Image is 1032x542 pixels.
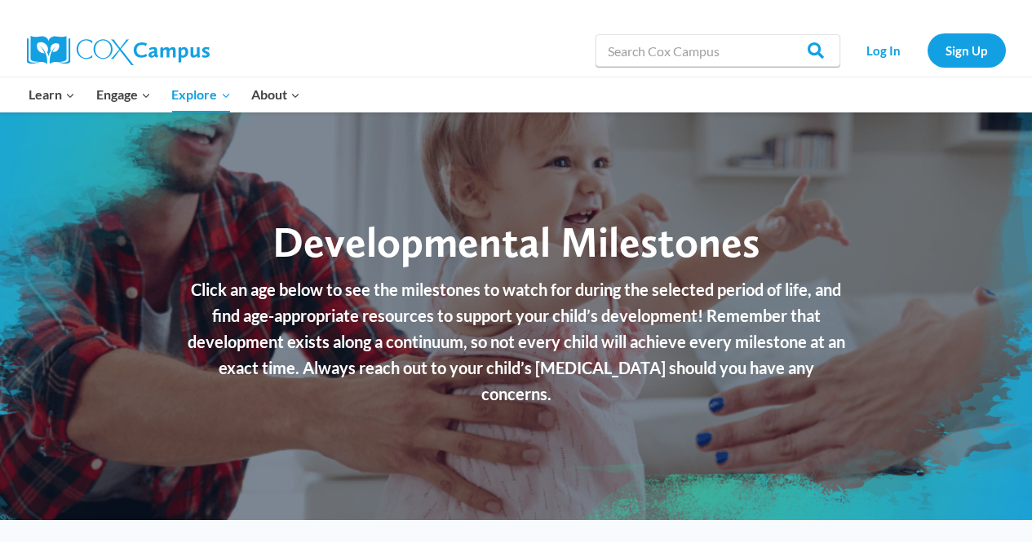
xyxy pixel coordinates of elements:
[596,34,840,67] input: Search Cox Campus
[96,84,151,105] span: Engage
[251,84,300,105] span: About
[19,77,311,112] nav: Primary Navigation
[928,33,1006,67] a: Sign Up
[27,36,210,65] img: Cox Campus
[29,84,75,105] span: Learn
[186,276,847,407] p: Click an age below to see the milestones to watch for during the selected period of life, and fin...
[848,33,1006,67] nav: Secondary Navigation
[848,33,919,67] a: Log In
[272,216,760,267] span: Developmental Milestones
[171,84,230,105] span: Explore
